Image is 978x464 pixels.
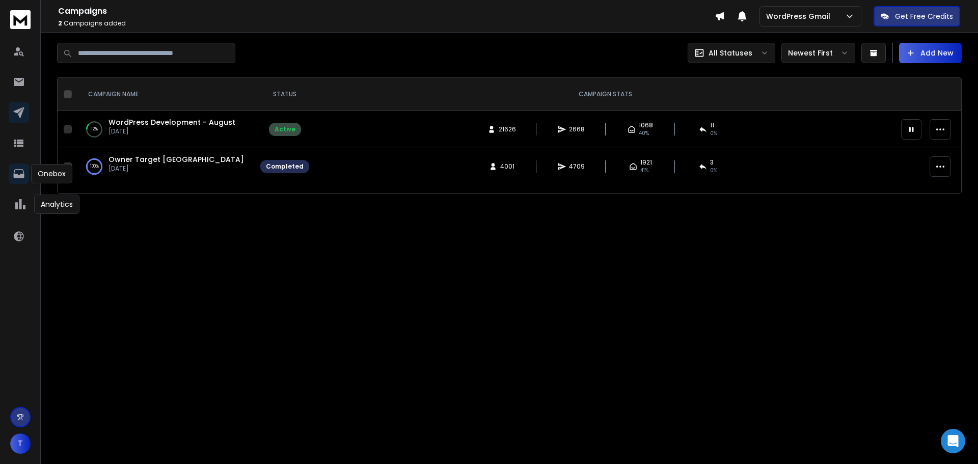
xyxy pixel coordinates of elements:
span: 0 % [710,167,717,175]
a: WordPress Development - August [108,117,235,127]
p: [DATE] [108,165,244,173]
button: Newest First [781,43,855,63]
span: 41 % [640,167,648,175]
h1: Campaigns [58,5,715,17]
span: 21626 [499,125,516,133]
th: CAMPAIGN STATS [315,78,895,111]
th: CAMPAIGN NAME [76,78,254,111]
p: All Statuses [709,48,752,58]
a: Owner Target [GEOGRAPHIC_DATA] [108,154,244,165]
span: 1068 [639,121,653,129]
img: logo [10,10,31,29]
button: T [10,433,31,454]
td: 12%WordPress Development - August[DATE] [76,111,254,148]
div: Active [275,125,295,133]
span: 4709 [569,162,585,171]
div: Onebox [31,164,72,183]
p: 100 % [90,161,99,172]
div: Completed [266,162,304,171]
p: 12 % [91,124,98,134]
td: 100%Owner Target [GEOGRAPHIC_DATA][DATE] [76,148,254,185]
span: 3 [710,158,714,167]
span: 11 [710,121,714,129]
p: Get Free Credits [895,11,953,21]
span: 2 [58,19,62,28]
th: STATUS [254,78,315,111]
p: WordPress Gmail [766,11,834,21]
p: Campaigns added [58,19,715,28]
div: Analytics [34,195,79,214]
span: 1921 [640,158,652,167]
button: Get Free Credits [874,6,960,26]
span: 0 % [710,129,717,138]
span: 4001 [500,162,514,171]
span: 40 % [639,129,649,138]
p: [DATE] [108,127,235,135]
span: 2668 [569,125,585,133]
div: Open Intercom Messenger [941,429,965,453]
button: Add New [899,43,962,63]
